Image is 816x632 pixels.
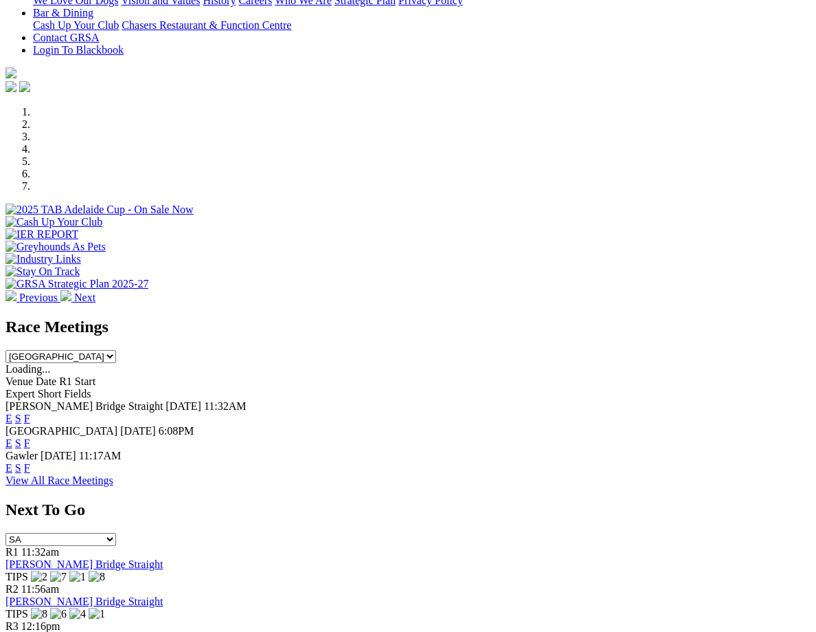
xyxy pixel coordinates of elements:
a: S [15,437,21,449]
a: Login To Blackbook [33,44,124,56]
span: R2 [5,583,19,595]
a: Previous [5,292,60,303]
img: facebook.svg [5,81,16,92]
img: Greyhounds As Pets [5,241,106,253]
span: Date [36,375,56,387]
img: 4 [69,608,86,620]
img: Cash Up Your Club [5,216,102,228]
a: F [24,462,30,474]
img: chevron-left-pager-white.svg [5,290,16,301]
img: IER REPORT [5,228,78,241]
a: E [5,437,12,449]
a: S [15,413,21,424]
span: R1 Start [59,375,95,387]
img: 2 [31,571,47,583]
h2: Next To Go [5,501,811,519]
img: 6 [50,608,67,620]
img: chevron-right-pager-white.svg [60,290,71,301]
a: E [5,413,12,424]
img: Stay On Track [5,265,80,278]
span: Fields [64,388,91,400]
img: 1 [89,608,105,620]
a: [PERSON_NAME] Bridge Straight [5,596,163,607]
img: logo-grsa-white.png [5,67,16,78]
img: 8 [31,608,47,620]
img: 7 [50,571,67,583]
a: F [24,413,30,424]
img: 8 [89,571,105,583]
span: 11:32AM [204,400,247,412]
img: twitter.svg [19,81,30,92]
div: Bar & Dining [33,19,811,32]
span: TIPS [5,571,28,582]
img: GRSA Strategic Plan 2025-27 [5,278,148,290]
a: Bar & Dining [33,7,93,19]
span: Previous [19,292,58,303]
img: Industry Links [5,253,81,265]
span: [PERSON_NAME] Bridge Straight [5,400,163,412]
a: E [5,462,12,474]
span: Short [38,388,62,400]
span: [DATE] [41,450,76,461]
a: View All Race Meetings [5,475,113,486]
span: Venue [5,375,33,387]
span: 11:56am [21,583,59,595]
span: R3 [5,620,19,632]
span: 12:16pm [21,620,60,632]
span: Next [74,292,95,303]
a: Chasers Restaurant & Function Centre [122,19,291,31]
span: Expert [5,388,35,400]
a: F [24,437,30,449]
a: Next [60,292,95,303]
span: 11:17AM [79,450,122,461]
span: 11:32am [21,546,59,558]
span: Loading... [5,363,50,375]
span: 6:08PM [159,425,194,437]
span: [GEOGRAPHIC_DATA] [5,425,117,437]
a: [PERSON_NAME] Bridge Straight [5,558,163,570]
img: 2025 TAB Adelaide Cup - On Sale Now [5,204,194,216]
span: [DATE] [120,425,156,437]
a: Contact GRSA [33,32,99,43]
h2: Race Meetings [5,318,811,336]
a: Cash Up Your Club [33,19,119,31]
a: S [15,462,21,474]
span: R1 [5,546,19,558]
span: Gawler [5,450,38,461]
span: [DATE] [166,400,201,412]
span: TIPS [5,608,28,620]
img: 1 [69,571,86,583]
